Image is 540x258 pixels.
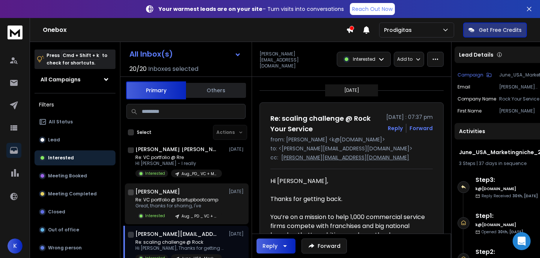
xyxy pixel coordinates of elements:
h1: June_USA_Marketingniche_20+_Growth [459,148,540,156]
p: – Turn visits into conversations [159,5,344,13]
p: Campaign [457,72,483,78]
div: Forward [409,124,433,132]
p: to: <[PERSON_NAME][EMAIL_ADDRESS][DOMAIN_NAME]> [270,145,433,152]
h1: [PERSON_NAME][EMAIL_ADDRESS][DOMAIN_NAME] [135,230,218,238]
span: Cmd + Shift + k [61,51,100,60]
label: Select [137,129,151,135]
button: Reply [388,124,403,132]
h1: [PERSON_NAME] [PERSON_NAME] [135,145,218,153]
p: Aug _ PD _ VC + Growth [181,213,217,219]
p: [DATE] [229,146,246,152]
div: Thanks for getting back. [270,195,427,213]
p: All Status [49,119,73,125]
p: Press to check for shortcuts. [46,52,107,67]
button: Closed [34,204,115,219]
div: Open Intercom Messenger [513,232,531,250]
button: Meeting Completed [34,186,115,201]
p: Meeting Completed [48,191,97,197]
button: Reply [256,238,295,253]
p: [PERSON_NAME][EMAIL_ADDRESS][DOMAIN_NAME] [281,154,409,161]
div: Hi [PERSON_NAME], [270,177,427,195]
span: 30th, [DATE] [498,229,523,235]
button: Interested [34,150,115,165]
button: Meeting Booked [34,168,115,183]
p: Great, thanks for sharing, I've [135,203,222,209]
button: K [7,238,22,253]
p: Hi [PERSON_NAME], Thanks for getting back. You’re [135,245,225,251]
a: Reach Out Now [350,3,395,15]
button: Primary [126,81,186,99]
p: Get Free Credits [479,26,522,34]
p: Lead Details [459,51,493,58]
h3: Filters [34,99,115,110]
strong: Your warmest leads are on your site [159,5,262,13]
button: Campaign [457,72,492,78]
p: Interested [145,171,165,176]
p: Company Name [457,96,496,102]
p: [DATE] [229,231,246,237]
h3: Inboxes selected [148,64,198,73]
p: Re: VC portfolio @ Rre [135,154,222,160]
button: Forward [301,238,347,253]
div: Reply [262,242,277,250]
div: | [459,160,540,166]
p: Interested [145,213,165,219]
p: [DATE] [229,189,246,195]
p: Lead [48,137,60,143]
h1: All Campaigns [40,76,81,83]
button: Wrong person [34,240,115,255]
p: HI [PERSON_NAME] - I really [135,160,222,166]
p: cc: [270,154,278,161]
button: Lead [34,132,115,147]
h1: Onebox [43,25,346,34]
button: Out of office [34,222,115,237]
button: Others [186,82,246,99]
p: Aug_PD_ VC + Marketing [181,171,217,177]
p: Meeting Booked [48,173,87,179]
p: Out of office [48,227,79,233]
button: All Campaigns [34,72,115,87]
p: Wrong person [48,245,82,251]
p: Interested [353,56,375,62]
p: Prodigitas [384,26,415,34]
div: You’re on a mission to help 1,000 commercial service firms compete with franchises and big nation... [270,213,427,258]
h1: Re: scaling challenge @ Rock Your Service [270,113,382,134]
p: Interested [48,155,74,161]
p: [PERSON_NAME][EMAIL_ADDRESS][DOMAIN_NAME] [259,51,332,69]
p: Re: scaling challenge @ Rock [135,239,225,245]
h1: [PERSON_NAME] [135,188,180,195]
p: Closed [48,209,65,215]
p: Reach Out Now [352,5,393,13]
p: [DATE] [344,87,359,93]
p: Re: VC portfolio @ Startupbootcamp [135,197,222,203]
p: [DATE] : 07:37 pm [386,113,433,121]
span: 20 / 20 [129,64,147,73]
button: Get Free Credits [463,22,527,37]
span: 30th, [DATE] [513,193,538,199]
h1: All Inbox(s) [129,50,173,58]
p: from: [PERSON_NAME] <k@[DOMAIN_NAME]> [270,136,433,143]
p: First Name [457,108,481,114]
p: Reply Received [481,193,538,199]
button: All Inbox(s) [123,46,247,61]
p: Opened [481,229,523,235]
button: All Status [34,114,115,129]
p: Email [457,84,470,90]
span: 37 days in sequence [479,160,526,166]
img: logo [7,25,22,39]
span: 3 Steps [459,160,475,166]
p: Add to [397,56,412,62]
